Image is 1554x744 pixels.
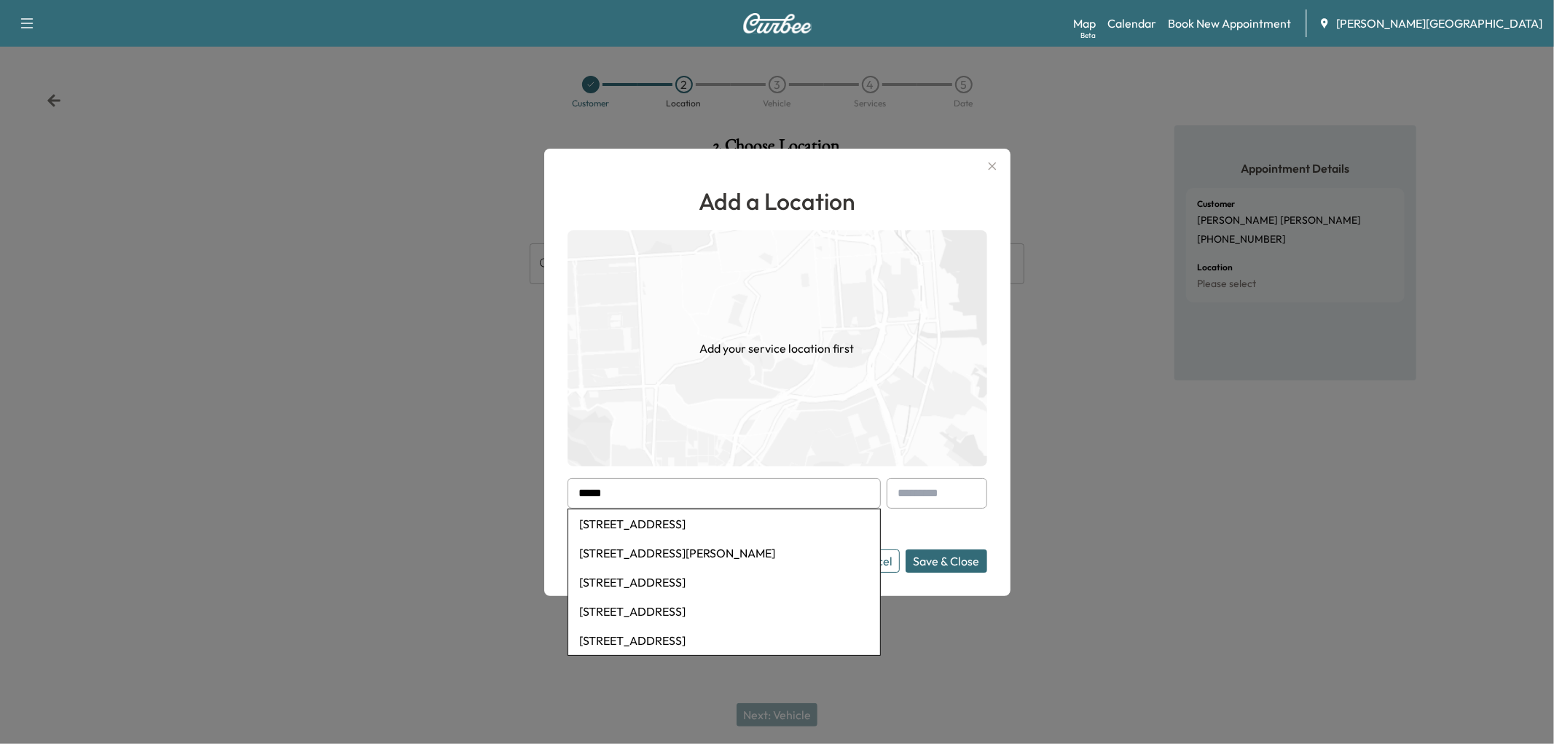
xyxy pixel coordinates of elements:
[568,597,880,626] li: [STREET_ADDRESS]
[1080,30,1096,41] div: Beta
[568,184,987,219] h1: Add a Location
[1336,15,1542,32] span: [PERSON_NAME][GEOGRAPHIC_DATA]
[700,340,855,357] h1: Add your service location first
[1107,15,1156,32] a: Calendar
[568,626,880,655] li: [STREET_ADDRESS]
[568,568,880,597] li: [STREET_ADDRESS]
[742,13,812,34] img: Curbee Logo
[1073,15,1096,32] a: MapBeta
[568,230,987,466] img: empty-map-CL6vilOE.png
[1168,15,1291,32] a: Book New Appointment
[906,549,987,573] button: Save & Close
[568,509,880,539] li: [STREET_ADDRESS]
[568,539,880,568] li: [STREET_ADDRESS][PERSON_NAME]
